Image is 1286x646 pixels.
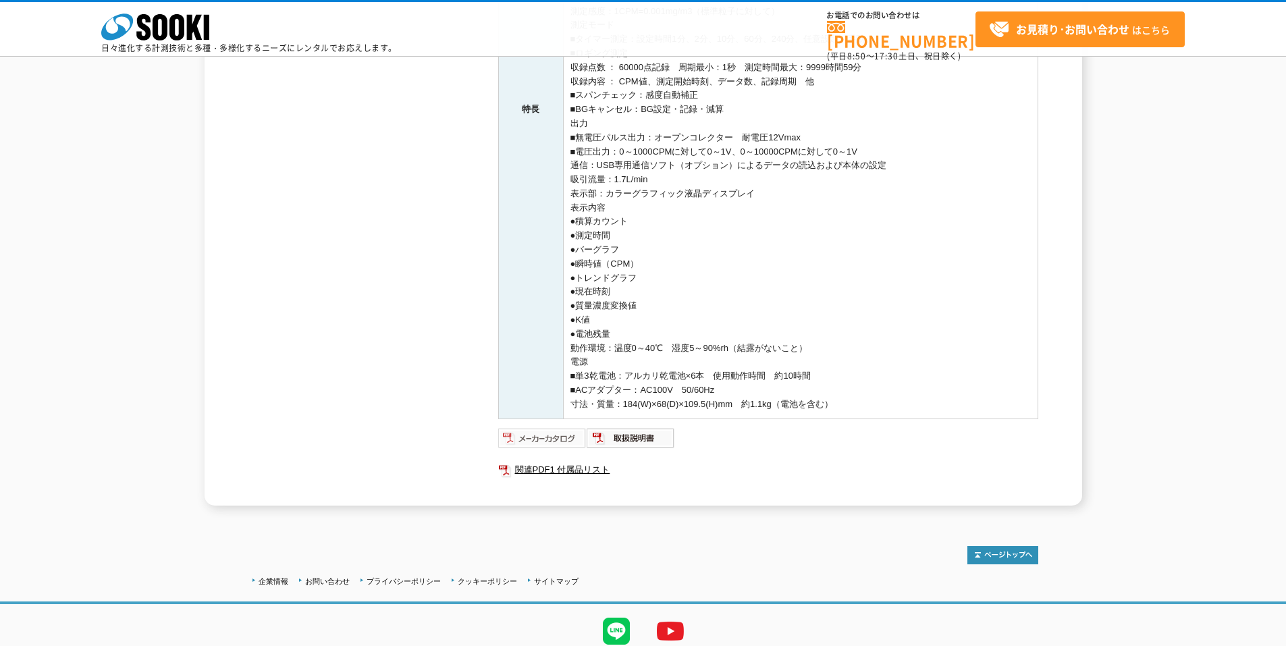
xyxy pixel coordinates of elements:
img: メーカーカタログ [498,427,587,449]
a: お見積り･お問い合わせはこちら [975,11,1185,47]
a: [PHONE_NUMBER] [827,21,975,49]
span: お電話でのお問い合わせは [827,11,975,20]
img: 取扱説明書 [587,427,675,449]
img: トップページへ [967,546,1038,564]
span: (平日 ～ 土日、祝日除く) [827,50,961,62]
a: お問い合わせ [305,577,350,585]
strong: お見積り･お問い合わせ [1016,21,1129,37]
span: はこちら [989,20,1170,40]
a: サイトマップ [534,577,579,585]
a: 関連PDF1 付属品リスト [498,461,1038,479]
a: 企業情報 [259,577,288,585]
a: 取扱説明書 [587,436,675,446]
a: プライバシーポリシー [367,577,441,585]
a: クッキーポリシー [458,577,517,585]
span: 17:30 [874,50,899,62]
p: 日々進化する計測技術と多種・多様化するニーズにレンタルでお応えします。 [101,44,397,52]
a: メーカーカタログ [498,436,587,446]
span: 8:50 [847,50,866,62]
